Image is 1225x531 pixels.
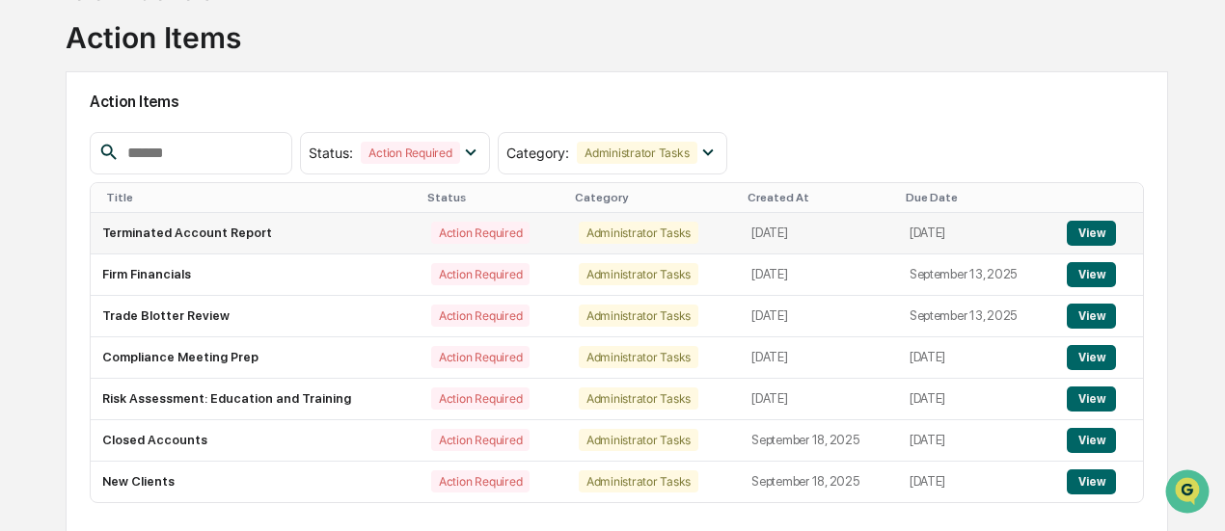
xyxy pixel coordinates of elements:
[309,145,353,161] span: Status :
[740,420,898,462] td: September 18, 2025
[748,191,890,204] div: Created At
[328,152,351,175] button: Start new chat
[740,379,898,420] td: [DATE]
[506,145,569,161] span: Category :
[898,462,1056,502] td: [DATE]
[66,146,316,166] div: Start new chat
[431,346,530,368] div: Action Required
[906,191,1048,204] div: Due Date
[1067,386,1116,412] button: View
[431,305,530,327] div: Action Required
[579,346,698,368] div: Administrator Tasks
[1067,433,1116,447] a: View
[91,213,420,254] td: Terminated Account Report
[579,470,698,492] div: Administrator Tasks
[1067,262,1116,287] button: View
[19,280,35,296] div: 🔎
[431,263,530,285] div: Action Required
[159,242,239,261] span: Attestations
[1067,469,1116,494] button: View
[1067,226,1116,240] a: View
[39,279,122,298] span: Data Lookup
[91,420,420,462] td: Closed Accounts
[136,325,233,340] a: Powered byPylon
[740,213,898,254] td: [DATE]
[140,244,155,259] div: 🗄️
[66,166,244,181] div: We're available if you need us!
[91,462,420,502] td: New Clients
[1067,345,1116,370] button: View
[898,337,1056,379] td: [DATE]
[132,234,247,269] a: 🗄️Attestations
[1067,221,1116,246] button: View
[1067,428,1116,453] button: View
[579,387,698,410] div: Administrator Tasks
[431,470,530,492] div: Action Required
[12,271,129,305] a: 🔎Data Lookup
[19,146,54,181] img: 1746055101610-c473b297-6a78-478c-a979-82029cc54cd1
[579,222,698,244] div: Administrator Tasks
[740,462,898,502] td: September 18, 2025
[19,40,351,70] p: How can we help?
[39,242,124,261] span: Preclearance
[1163,467,1215,519] iframe: Open customer support
[12,234,132,269] a: 🖐️Preclearance
[1067,350,1116,364] a: View
[898,254,1056,296] td: September 13, 2025
[1067,474,1116,489] a: View
[91,296,420,337] td: Trade Blotter Review
[740,254,898,296] td: [DATE]
[192,326,233,340] span: Pylon
[898,213,1056,254] td: [DATE]
[66,5,241,55] div: Action Items
[579,305,698,327] div: Administrator Tasks
[91,379,420,420] td: Risk Assessment: Education and Training
[575,191,732,204] div: Category
[431,222,530,244] div: Action Required
[1067,308,1116,323] a: View
[106,191,412,204] div: Title
[898,379,1056,420] td: [DATE]
[427,191,559,204] div: Status
[1067,391,1116,406] a: View
[91,337,420,379] td: Compliance Meeting Prep
[90,93,1144,111] h2: Action Items
[579,263,698,285] div: Administrator Tasks
[1067,304,1116,329] button: View
[898,296,1056,337] td: September 13, 2025
[740,296,898,337] td: [DATE]
[431,387,530,410] div: Action Required
[1067,267,1116,281] a: View
[579,429,698,451] div: Administrator Tasks
[740,337,898,379] td: [DATE]
[431,429,530,451] div: Action Required
[577,142,696,164] div: Administrator Tasks
[361,142,459,164] div: Action Required
[91,254,420,296] td: Firm Financials
[898,420,1056,462] td: [DATE]
[19,244,35,259] div: 🖐️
